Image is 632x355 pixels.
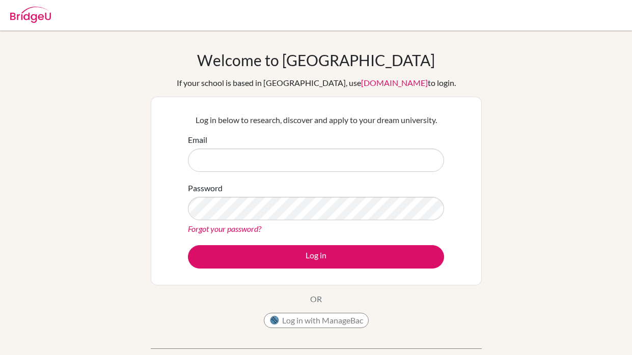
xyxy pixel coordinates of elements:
[361,78,428,87] a: [DOMAIN_NAME]
[177,77,456,89] div: If your school is based in [GEOGRAPHIC_DATA], use to login.
[188,224,261,233] a: Forgot your password?
[310,293,322,305] p: OR
[188,182,223,194] label: Password
[188,245,444,269] button: Log in
[197,51,435,69] h1: Welcome to [GEOGRAPHIC_DATA]
[10,7,51,23] img: Bridge-U
[188,114,444,126] p: Log in below to research, discover and apply to your dream university.
[264,313,369,328] button: Log in with ManageBac
[188,134,207,146] label: Email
